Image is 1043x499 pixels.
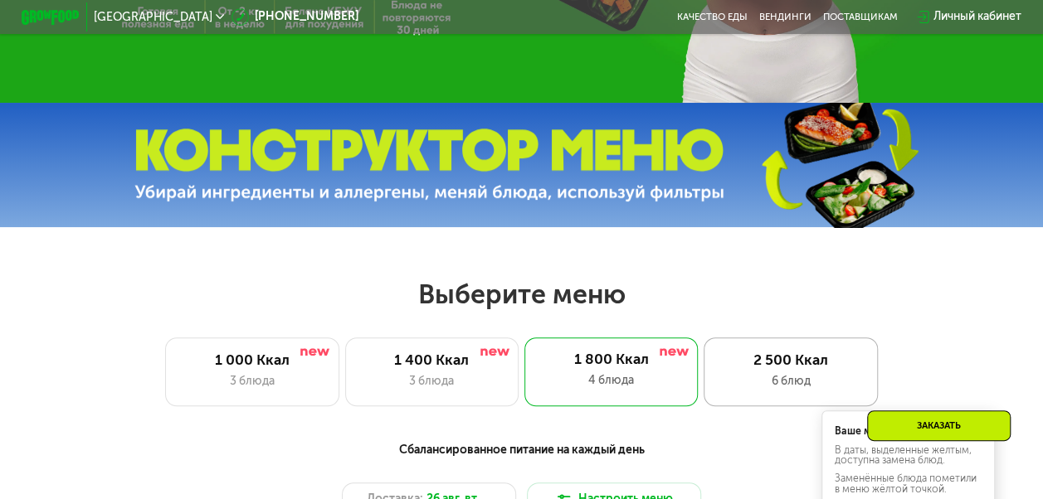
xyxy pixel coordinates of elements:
div: Личный кабинет [933,8,1021,26]
div: 2 500 Ккал [719,352,863,370]
div: 1 400 Ккал [360,352,504,370]
a: [PHONE_NUMBER] [232,8,358,26]
div: 4 блюда [539,372,684,390]
div: 6 блюд [719,373,863,390]
a: Вендинги [759,12,811,23]
div: 3 блюда [181,373,324,390]
div: 1 000 Ккал [181,352,324,370]
div: 3 блюда [360,373,504,390]
div: Ваше меню на эту неделю [835,426,982,436]
span: [GEOGRAPHIC_DATA] [94,12,212,23]
div: Сбалансированное питание на каждый день [93,441,951,459]
div: Заказать [867,410,1011,441]
div: В даты, выделенные желтым, доступна замена блюд. [835,445,982,465]
div: Заменённые блюда пометили в меню жёлтой точкой. [835,473,982,493]
div: 1 800 Ккал [539,351,684,369]
div: поставщикам [823,12,898,23]
h2: Выберите меню [46,278,997,311]
a: Качество еды [677,12,748,23]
